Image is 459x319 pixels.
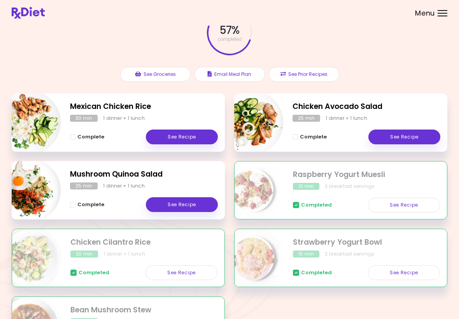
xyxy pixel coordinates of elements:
[77,202,104,208] span: Complete
[70,200,104,209] button: Complete - Mushroom Quinoa Salad
[293,237,440,248] h2: Strawberry Yogurt Bowl
[415,10,435,17] span: Menu
[103,115,145,122] div: 1 dinner + 1 lunch
[293,132,327,142] button: Complete - Chicken Avocado Salad
[219,90,284,155] img: Info - Chicken Avocado Salad
[368,265,440,280] a: See Recipe - Strawberry Yogurt Bowl
[120,67,191,82] button: See Groceries
[300,134,327,140] span: Complete
[293,183,319,190] div: 10 min
[269,67,339,82] button: See Prior Recipes
[146,130,218,144] a: See Recipe - Mexican Chicken Rice
[326,115,367,122] div: 1 dinner + 1 lunch
[368,198,440,212] a: See Recipe - Raspberry Yogurt Muesli
[70,132,104,142] button: Complete - Mexican Chicken Rice
[146,197,218,212] a: See Recipe - Mushroom Quinoa Salad
[70,182,98,189] div: 25 min
[219,226,284,291] img: Info - Strawberry Yogurt Bowl
[77,134,104,140] span: Complete
[12,7,45,19] img: RxDiet
[70,115,98,122] div: 30 min
[325,183,374,190] div: 2 breakfast servings
[368,130,440,144] a: See Recipe - Chicken Avocado Salad
[103,251,145,258] div: 1 dinner + 1 lunch
[293,101,440,112] h2: Chicken Avocado Salad
[325,251,374,258] div: 2 breakfast servings
[70,237,217,248] h2: Chicken Cilantro Rice
[145,265,217,280] a: See Recipe - Chicken Cilantro Rice
[103,182,145,189] div: 1 dinner + 1 lunch
[293,169,440,181] h2: Raspberry Yogurt Muesli
[293,115,320,122] div: 25 min
[219,158,284,223] img: Info - Raspberry Yogurt Muesli
[70,169,218,180] h2: Mushroom Quinoa Salad
[220,24,239,37] span: 57 %
[293,251,319,258] div: 15 min
[70,305,217,316] h2: Bean Mushroom Stew
[217,37,242,42] span: completed
[194,67,265,82] button: Email Meal Plan
[79,270,109,276] span: Completed
[301,270,332,276] span: Completed
[301,202,332,208] span: Completed
[70,101,218,112] h2: Mexican Chicken Rice
[70,251,98,258] div: 30 min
